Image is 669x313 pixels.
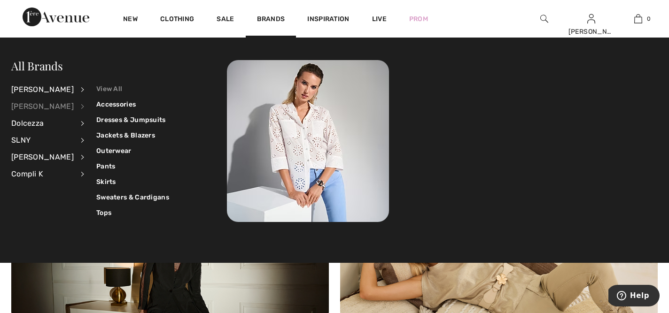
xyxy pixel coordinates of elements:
div: [PERSON_NAME] [11,98,74,115]
div: [PERSON_NAME] [568,27,615,37]
a: Brands [257,15,285,25]
a: Live [372,14,387,24]
a: Clothing [160,15,194,25]
img: search the website [540,13,548,24]
a: Dresses & Jumpsuits [96,112,169,128]
a: Skirts [96,174,169,190]
img: 1ère Avenue [23,8,89,26]
div: Compli K [11,166,74,183]
img: My Info [587,13,595,24]
a: All Brands [227,136,389,145]
div: Dolcezza [11,115,74,132]
a: 0 [615,13,661,24]
iframe: Opens a widget where you can find more information [608,285,660,308]
a: Pants [96,159,169,174]
a: Tops [96,205,169,221]
a: Sign In [587,14,595,23]
a: Jackets & Blazers [96,128,169,143]
span: Inspiration [307,15,349,25]
div: [PERSON_NAME] [11,81,74,98]
a: New [123,15,138,25]
img: My Bag [634,13,642,24]
span: 0 [647,15,651,23]
a: View All [96,81,169,97]
a: Accessories [96,97,169,112]
a: Sale [217,15,234,25]
a: Outerwear [96,143,169,159]
div: [PERSON_NAME] [11,149,74,166]
a: All Brands [11,58,63,73]
a: Prom [409,14,428,24]
img: All Brands [227,60,389,222]
div: SLNY [11,132,74,149]
a: Sweaters & Cardigans [96,190,169,205]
